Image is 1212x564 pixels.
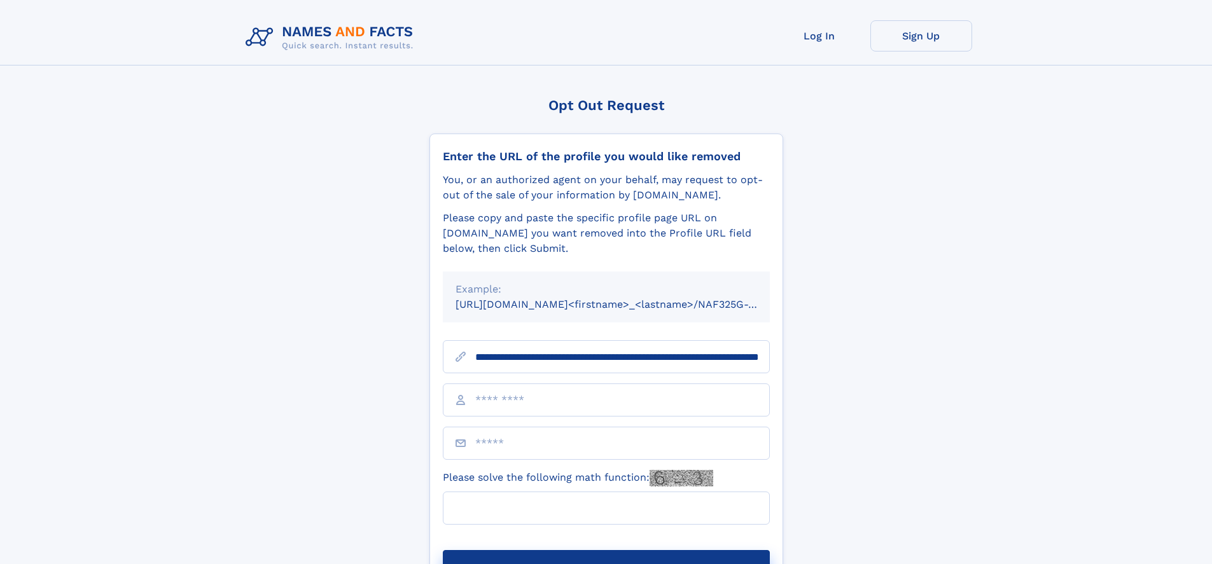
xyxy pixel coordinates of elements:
[429,97,783,113] div: Opt Out Request
[443,149,770,163] div: Enter the URL of the profile you would like removed
[240,20,424,55] img: Logo Names and Facts
[870,20,972,52] a: Sign Up
[456,282,757,297] div: Example:
[443,470,713,486] label: Please solve the following math function:
[443,172,770,203] div: You, or an authorized agent on your behalf, may request to opt-out of the sale of your informatio...
[443,210,770,256] div: Please copy and paste the specific profile page URL on [DOMAIN_NAME] you want removed into the Pr...
[456,298,794,310] small: [URL][DOMAIN_NAME]<firstname>_<lastname>/NAF325G-xxxxxxxx
[769,20,870,52] a: Log In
